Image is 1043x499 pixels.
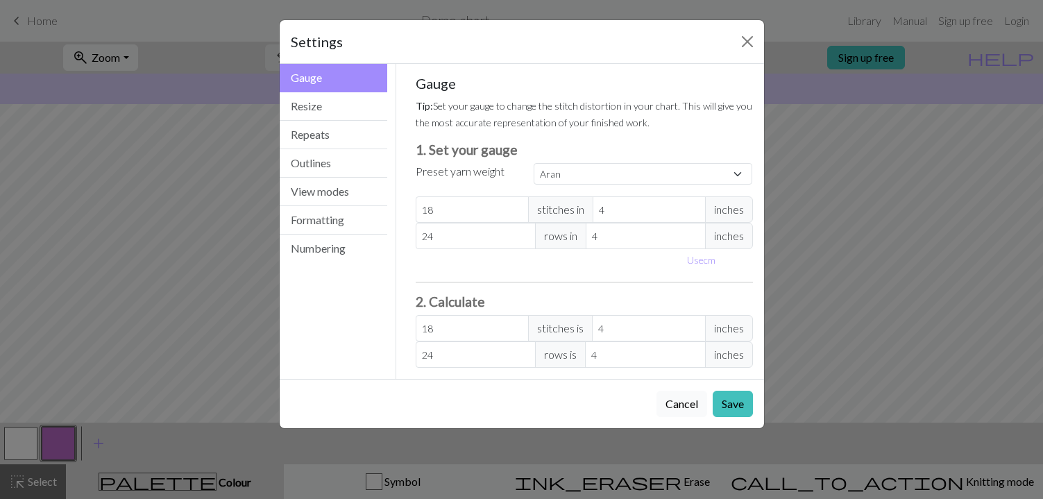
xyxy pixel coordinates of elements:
[528,315,593,341] span: stitches is
[280,64,388,92] button: Gauge
[280,121,388,149] button: Repeats
[416,75,753,92] h5: Gauge
[291,31,343,52] h5: Settings
[528,196,593,223] span: stitches in
[416,142,753,158] h3: 1. Set your gauge
[705,223,753,249] span: inches
[416,163,504,180] label: Preset yarn weight
[280,206,388,235] button: Formatting
[535,223,586,249] span: rows in
[280,92,388,121] button: Resize
[656,391,707,417] button: Cancel
[416,100,433,112] strong: Tip:
[280,149,388,178] button: Outlines
[280,178,388,206] button: View modes
[705,315,753,341] span: inches
[705,341,753,368] span: inches
[705,196,753,223] span: inches
[681,249,722,271] button: Usecm
[535,341,586,368] span: rows is
[713,391,753,417] button: Save
[416,100,752,128] small: Set your gauge to change the stitch distortion in your chart. This will give you the most accurat...
[736,31,758,53] button: Close
[416,294,753,310] h3: 2. Calculate
[280,235,388,262] button: Numbering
